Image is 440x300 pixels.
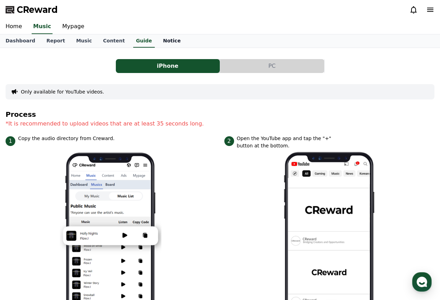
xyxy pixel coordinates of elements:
a: Settings [90,220,134,238]
span: 1 [6,136,15,146]
button: Only available for YouTube videos. [21,88,104,95]
h4: Process [6,111,434,118]
span: CReward [17,4,58,15]
a: CReward [6,4,58,15]
a: Music [71,34,97,48]
a: Notice [158,34,186,48]
span: Home [18,231,30,236]
p: Copy the audio directory from Creward. [18,135,114,142]
a: Music [32,19,53,34]
a: Mypage [57,19,90,34]
span: 2 [224,136,234,146]
p: *It is recommended to upload videos that are at least 35 seconds long. [6,120,434,128]
a: Report [41,34,71,48]
a: Content [97,34,130,48]
span: Settings [103,231,120,236]
a: Home [2,220,46,238]
a: Guide [133,34,155,48]
a: Messages [46,220,90,238]
button: iPhone [116,59,220,73]
button: PC [220,59,324,73]
span: Messages [58,231,78,237]
p: Open the YouTube app and tap the "+" button at the bottom. [237,135,341,149]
